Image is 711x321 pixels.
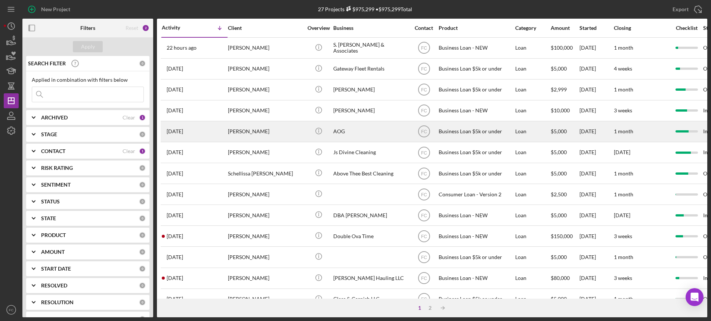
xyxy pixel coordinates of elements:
div: Loan [515,226,550,246]
div: [DATE] [579,268,613,288]
button: Export [665,2,707,17]
div: 1 [139,114,146,121]
div: Product [439,25,513,31]
div: [DATE] [579,226,613,246]
div: Loan [515,80,550,100]
time: 1 month [614,44,633,51]
div: Double Ova Time [333,226,408,246]
div: Business Loan $5k or under [439,59,513,79]
div: Schellissa [PERSON_NAME] [228,163,303,183]
div: Loan [515,289,550,309]
time: 2025-09-24 17:57 [167,87,183,93]
span: $5,000 [551,149,567,155]
div: New Project [41,2,70,17]
b: SENTIMENT [41,182,71,188]
div: Business Loan - NEW [439,268,513,288]
div: Loan [515,184,550,204]
div: Js Divine Cleaning [333,143,408,162]
text: FC [9,308,14,312]
text: FC [421,108,427,113]
div: Loan [515,122,550,141]
div: [DATE] [579,163,613,183]
time: 2025-09-19 00:36 [167,254,183,260]
div: 0 [139,181,146,188]
time: 1 month [614,128,633,134]
text: FC [421,150,427,155]
div: [PERSON_NAME] [228,226,303,246]
div: 0 [139,282,146,289]
text: FC [421,129,427,134]
text: FC [421,255,427,260]
div: Clear [123,115,135,121]
div: 0 [139,165,146,171]
div: Loan [515,59,550,79]
div: Reset [126,25,138,31]
div: Applied in combination with filters below [32,77,144,83]
time: 3 weeks [614,107,632,113]
text: FC [421,46,427,51]
div: Above Thee Best Cleaning [333,163,408,183]
span: $5,000 [551,254,567,260]
div: 2 [425,305,435,311]
div: [PERSON_NAME] [228,247,303,267]
b: CONTACT [41,148,65,154]
div: 0 [139,299,146,306]
div: [DATE] [579,38,613,58]
b: ARCHIVED [41,115,68,121]
button: Apply [73,41,103,52]
time: 2025-09-18 03:18 [167,275,183,281]
time: 2025-09-17 16:39 [167,296,183,302]
div: [DATE] [579,289,613,309]
div: [DATE] [579,59,613,79]
div: 1 [414,305,425,311]
div: Consumer Loan - Version 2 [439,184,513,204]
div: [PERSON_NAME] [228,80,303,100]
div: [PERSON_NAME] Hauling LLC [333,268,408,288]
div: S. [PERSON_NAME] & Associates [333,38,408,58]
div: 0 [139,265,146,272]
time: [DATE] [614,149,630,155]
button: FC [4,302,19,317]
text: FC [421,171,427,176]
time: 2025-09-23 14:38 [167,149,183,155]
div: Loan [515,101,550,121]
div: [DATE] [579,122,613,141]
div: Overview [305,25,333,31]
text: FC [421,297,427,302]
div: Business Loan - NEW [439,226,513,246]
div: Loan [515,268,550,288]
text: FC [421,87,427,93]
time: 2025-09-20 13:37 [167,233,183,239]
time: 1 month [614,86,633,93]
div: [DATE] [579,101,613,121]
div: 0 [139,198,146,205]
b: SEARCH FILTER [28,60,66,66]
div: Business Loan $5k or under [439,289,513,309]
div: Activity [162,25,195,31]
span: $5,000 [551,296,567,302]
time: 1 month [614,170,633,177]
div: Loan [515,143,550,162]
div: Open Intercom Messenger [686,288,704,306]
time: 2025-09-21 01:48 [167,212,183,218]
span: $2,500 [551,191,567,197]
div: Category [515,25,550,31]
time: 2025-09-23 13:49 [167,171,183,177]
time: 2025-09-24 16:18 [167,107,183,113]
div: [PERSON_NAME] [228,205,303,225]
time: 2025-09-23 19:50 [167,128,183,134]
b: STAGE [41,131,57,137]
div: Business Loan $5k or under [439,163,513,183]
div: Closing [614,25,670,31]
time: 3 weeks [614,233,632,239]
time: 4 weeks [614,65,632,72]
div: Business [333,25,408,31]
span: $5,000 [551,65,567,72]
div: AOG [333,122,408,141]
b: Filters [80,25,95,31]
div: Checklist [671,25,702,31]
div: Clear [123,148,135,154]
b: AMOUNT [41,249,65,255]
div: 27 Projects • $975,299 Total [318,6,412,12]
div: Apply [81,41,95,52]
